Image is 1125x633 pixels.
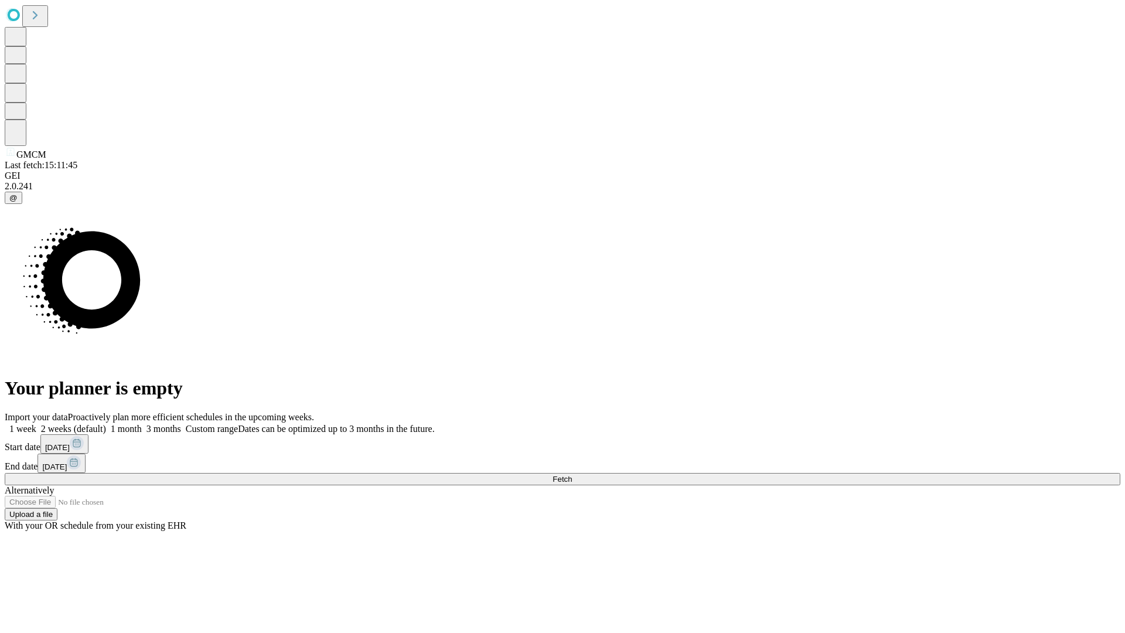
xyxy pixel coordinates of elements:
[41,424,106,434] span: 2 weeks (default)
[5,454,1120,473] div: End date
[45,443,70,452] span: [DATE]
[5,485,54,495] span: Alternatively
[5,171,1120,181] div: GEI
[16,149,46,159] span: GMCM
[42,462,67,471] span: [DATE]
[5,473,1120,485] button: Fetch
[146,424,181,434] span: 3 months
[5,377,1120,399] h1: Your planner is empty
[9,193,18,202] span: @
[553,475,572,484] span: Fetch
[5,160,77,170] span: Last fetch: 15:11:45
[68,412,314,422] span: Proactively plan more efficient schedules in the upcoming weeks.
[5,434,1120,454] div: Start date
[5,412,68,422] span: Import your data
[9,424,36,434] span: 1 week
[5,192,22,204] button: @
[40,434,88,454] button: [DATE]
[186,424,238,434] span: Custom range
[5,181,1120,192] div: 2.0.241
[238,424,434,434] span: Dates can be optimized up to 3 months in the future.
[5,520,186,530] span: With your OR schedule from your existing EHR
[37,454,86,473] button: [DATE]
[5,508,57,520] button: Upload a file
[111,424,142,434] span: 1 month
